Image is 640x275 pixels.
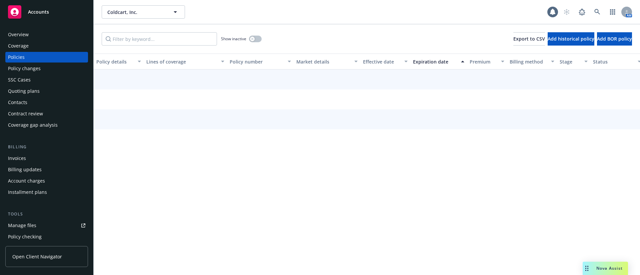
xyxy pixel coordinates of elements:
[102,32,217,46] input: Filter by keyword...
[5,86,88,96] a: Quoting plans
[5,153,88,164] a: Invoices
[5,231,88,242] a: Policy checking
[360,54,410,69] button: Effective date
[560,5,573,19] a: Start snowing
[8,63,41,74] div: Policy changes
[28,9,49,15] span: Accounts
[8,153,26,164] div: Invoices
[8,120,58,130] div: Coverage gap analysis
[548,32,594,46] button: Add historical policy
[227,54,294,69] button: Policy number
[5,41,88,51] a: Coverage
[5,144,88,150] div: Billing
[363,58,400,65] div: Effective date
[221,36,246,42] span: Show inactive
[557,54,590,69] button: Stage
[12,253,62,260] span: Open Client Navigator
[583,262,628,275] button: Nova Assist
[5,97,88,108] a: Contacts
[470,58,497,65] div: Premium
[513,32,545,46] button: Export to CSV
[8,52,25,63] div: Policies
[597,32,632,46] button: Add BOR policy
[230,58,284,65] div: Policy number
[102,5,185,19] button: Coldcart, Inc.
[5,52,88,63] a: Policies
[410,54,467,69] button: Expiration date
[5,120,88,130] a: Coverage gap analysis
[575,5,589,19] a: Report a Bug
[8,164,42,175] div: Billing updates
[583,262,591,275] div: Drag to move
[510,58,547,65] div: Billing method
[144,54,227,69] button: Lines of coverage
[107,9,165,16] span: Coldcart, Inc.
[8,220,36,231] div: Manage files
[146,58,217,65] div: Lines of coverage
[5,176,88,186] a: Account charges
[591,5,604,19] a: Search
[8,86,40,96] div: Quoting plans
[593,58,634,65] div: Status
[5,63,88,74] a: Policy changes
[5,29,88,40] a: Overview
[8,108,43,119] div: Contract review
[8,187,47,198] div: Installment plans
[8,74,31,85] div: SSC Cases
[507,54,557,69] button: Billing method
[5,220,88,231] a: Manage files
[560,58,580,65] div: Stage
[467,54,507,69] button: Premium
[5,187,88,198] a: Installment plans
[5,3,88,21] a: Accounts
[8,176,45,186] div: Account charges
[606,5,619,19] a: Switch app
[8,97,27,108] div: Contacts
[5,164,88,175] a: Billing updates
[94,54,144,69] button: Policy details
[5,108,88,119] a: Contract review
[597,36,632,42] span: Add BOR policy
[596,265,623,271] span: Nova Assist
[8,29,29,40] div: Overview
[548,36,594,42] span: Add historical policy
[8,41,29,51] div: Coverage
[413,58,457,65] div: Expiration date
[96,58,134,65] div: Policy details
[294,54,360,69] button: Market details
[296,58,350,65] div: Market details
[8,231,42,242] div: Policy checking
[5,211,88,217] div: Tools
[5,74,88,85] a: SSC Cases
[513,36,545,42] span: Export to CSV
